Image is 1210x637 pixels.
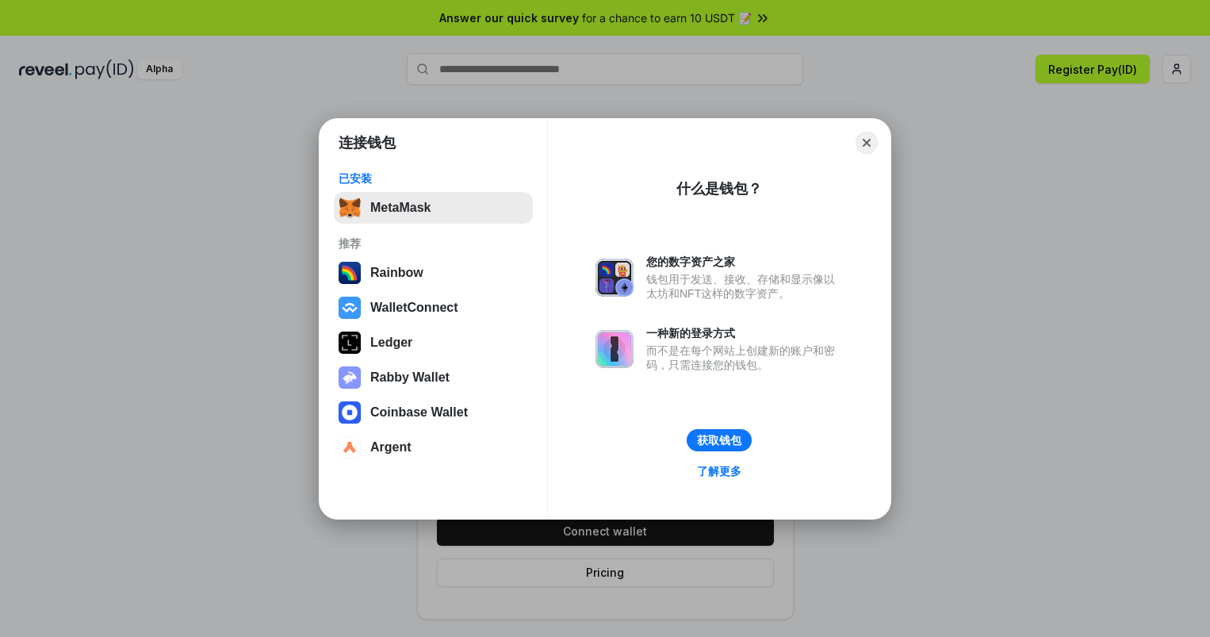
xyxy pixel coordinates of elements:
button: Rabby Wallet [334,362,533,393]
img: svg+xml,%3Csvg%20fill%3D%22none%22%20height%3D%2233%22%20viewBox%3D%220%200%2035%2033%22%20width%... [339,197,361,219]
div: WalletConnect [370,301,458,315]
img: svg+xml,%3Csvg%20width%3D%2228%22%20height%3D%2228%22%20viewBox%3D%220%200%2028%2028%22%20fill%3D... [339,401,361,424]
div: 获取钱包 [697,433,741,447]
button: Ledger [334,327,533,359]
button: WalletConnect [334,292,533,324]
img: svg+xml,%3Csvg%20xmlns%3D%22http%3A%2F%2Fwww.w3.org%2F2000%2Fsvg%22%20fill%3D%22none%22%20viewBox... [339,366,361,389]
div: 已安装 [339,171,528,186]
div: 了解更多 [697,464,741,478]
img: svg+xml,%3Csvg%20width%3D%2228%22%20height%3D%2228%22%20viewBox%3D%220%200%2028%2028%22%20fill%3D... [339,297,361,319]
div: MetaMask [370,201,431,215]
div: 什么是钱包？ [676,179,762,198]
img: svg+xml,%3Csvg%20width%3D%2228%22%20height%3D%2228%22%20viewBox%3D%220%200%2028%2028%22%20fill%3D... [339,436,361,459]
div: Argent [370,440,412,455]
button: Rainbow [334,257,533,289]
button: Coinbase Wallet [334,397,533,428]
div: 您的数字资产之家 [646,255,843,269]
img: svg+xml,%3Csvg%20xmlns%3D%22http%3A%2F%2Fwww.w3.org%2F2000%2Fsvg%22%20width%3D%2228%22%20height%3... [339,332,361,354]
img: svg+xml,%3Csvg%20xmlns%3D%22http%3A%2F%2Fwww.w3.org%2F2000%2Fsvg%22%20fill%3D%22none%22%20viewBox... [595,330,634,368]
div: Rabby Wallet [370,370,450,385]
img: svg+xml,%3Csvg%20width%3D%22120%22%20height%3D%22120%22%20viewBox%3D%220%200%20120%20120%22%20fil... [339,262,361,284]
div: 钱包用于发送、接收、存储和显示像以太坊和NFT这样的数字资产。 [646,272,843,301]
div: Rainbow [370,266,423,280]
div: 推荐 [339,236,528,251]
div: 一种新的登录方式 [646,326,843,340]
button: 获取钱包 [687,429,752,451]
button: MetaMask [334,192,533,224]
button: Argent [334,432,533,463]
img: svg+xml,%3Csvg%20xmlns%3D%22http%3A%2F%2Fwww.w3.org%2F2000%2Fsvg%22%20fill%3D%22none%22%20viewBox... [595,259,634,297]
h1: 连接钱包 [339,133,396,152]
div: 而不是在每个网站上创建新的账户和密码，只需连接您的钱包。 [646,343,843,372]
div: Coinbase Wallet [370,405,468,420]
button: Close [856,132,878,154]
a: 了解更多 [687,461,751,482]
div: Ledger [370,336,412,350]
